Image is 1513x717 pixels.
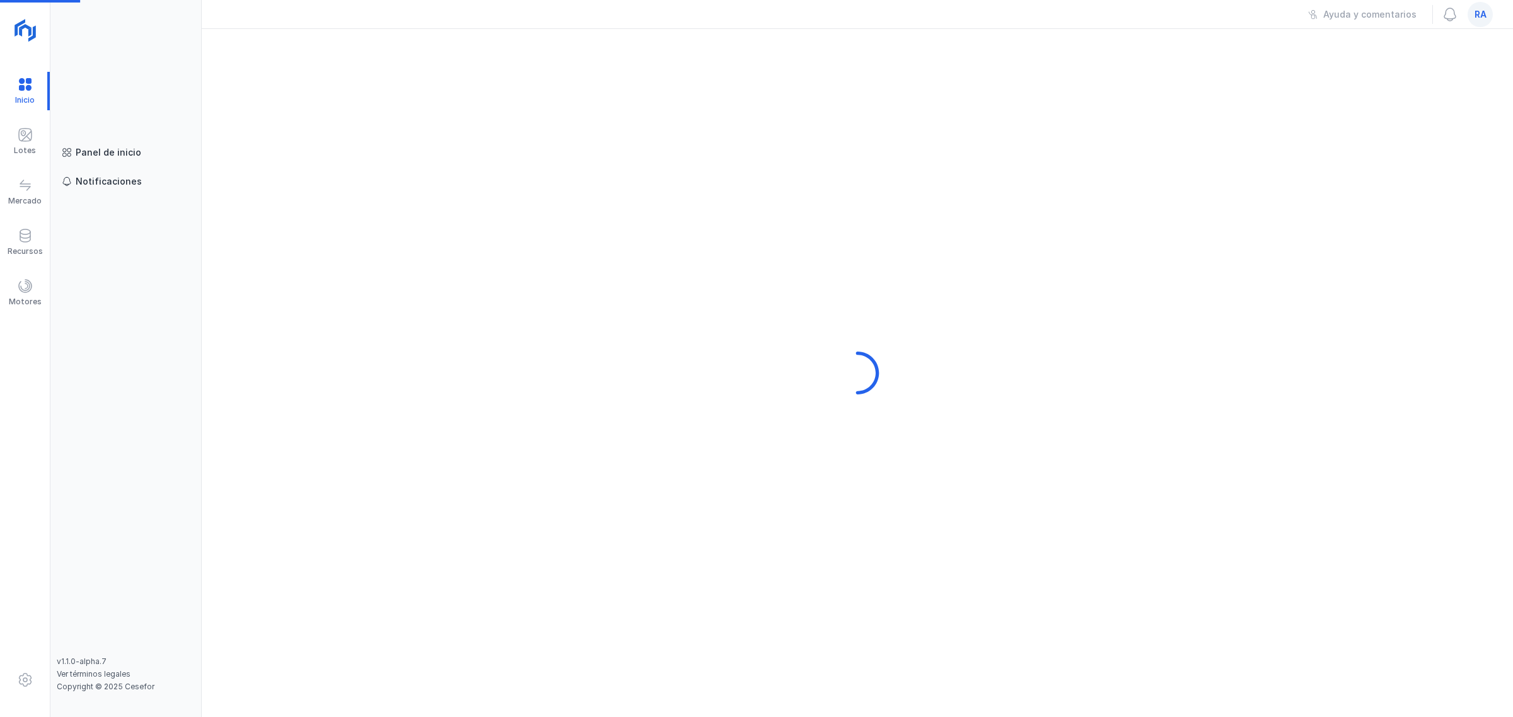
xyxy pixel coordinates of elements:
[8,246,43,256] div: Recursos
[57,669,130,679] a: Ver términos legales
[14,146,36,156] div: Lotes
[8,196,42,206] div: Mercado
[57,170,195,193] a: Notificaciones
[9,297,42,307] div: Motores
[1323,8,1417,21] div: Ayuda y comentarios
[57,682,195,692] div: Copyright © 2025 Cesefor
[76,175,142,188] div: Notificaciones
[57,657,195,667] div: v1.1.0-alpha.7
[1300,4,1425,25] button: Ayuda y comentarios
[76,146,141,159] div: Panel de inicio
[57,141,195,164] a: Panel de inicio
[1475,8,1487,21] span: ra
[9,14,41,46] img: logoRight.svg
